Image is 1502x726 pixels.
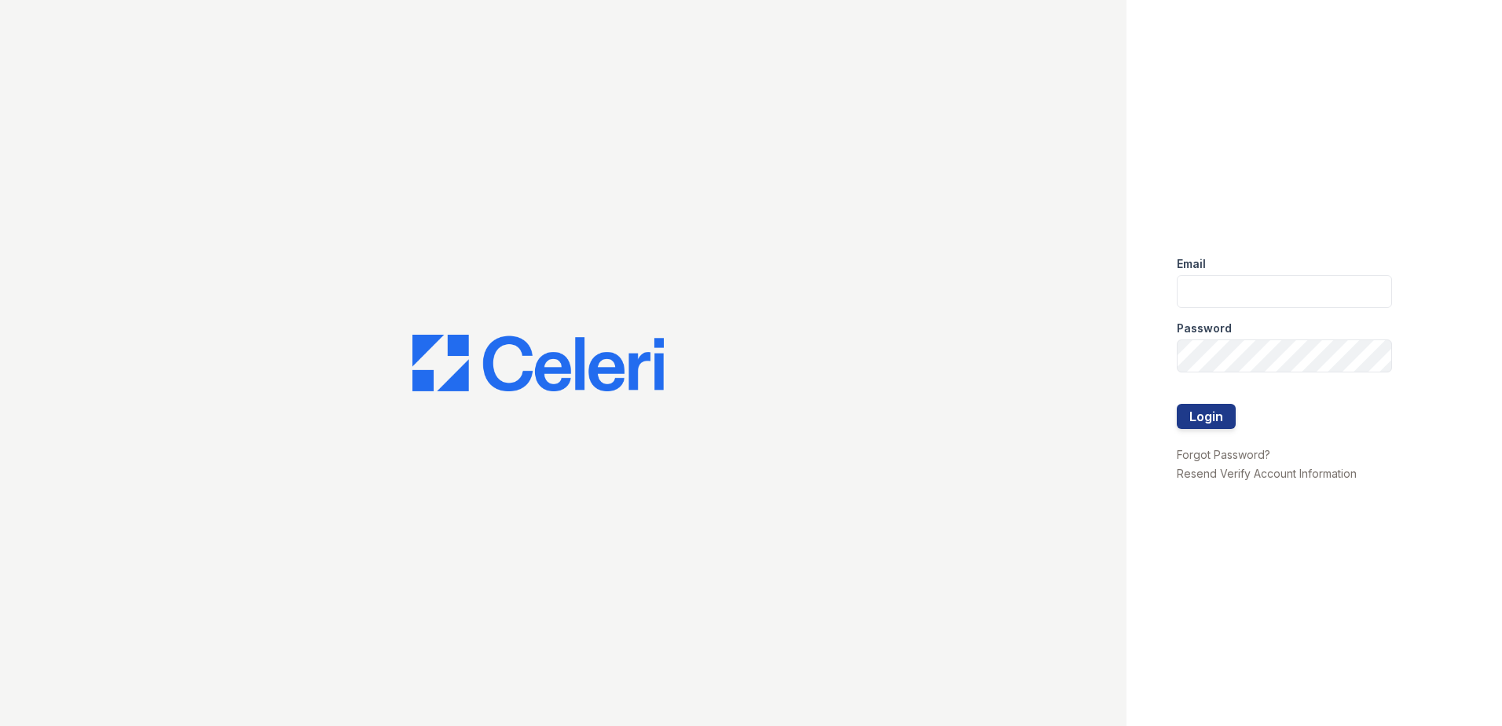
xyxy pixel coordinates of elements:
[1177,321,1232,336] label: Password
[1177,404,1236,429] button: Login
[1177,467,1357,480] a: Resend Verify Account Information
[412,335,664,391] img: CE_Logo_Blue-a8612792a0a2168367f1c8372b55b34899dd931a85d93a1a3d3e32e68fde9ad4.png
[1177,448,1270,461] a: Forgot Password?
[1177,256,1206,272] label: Email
